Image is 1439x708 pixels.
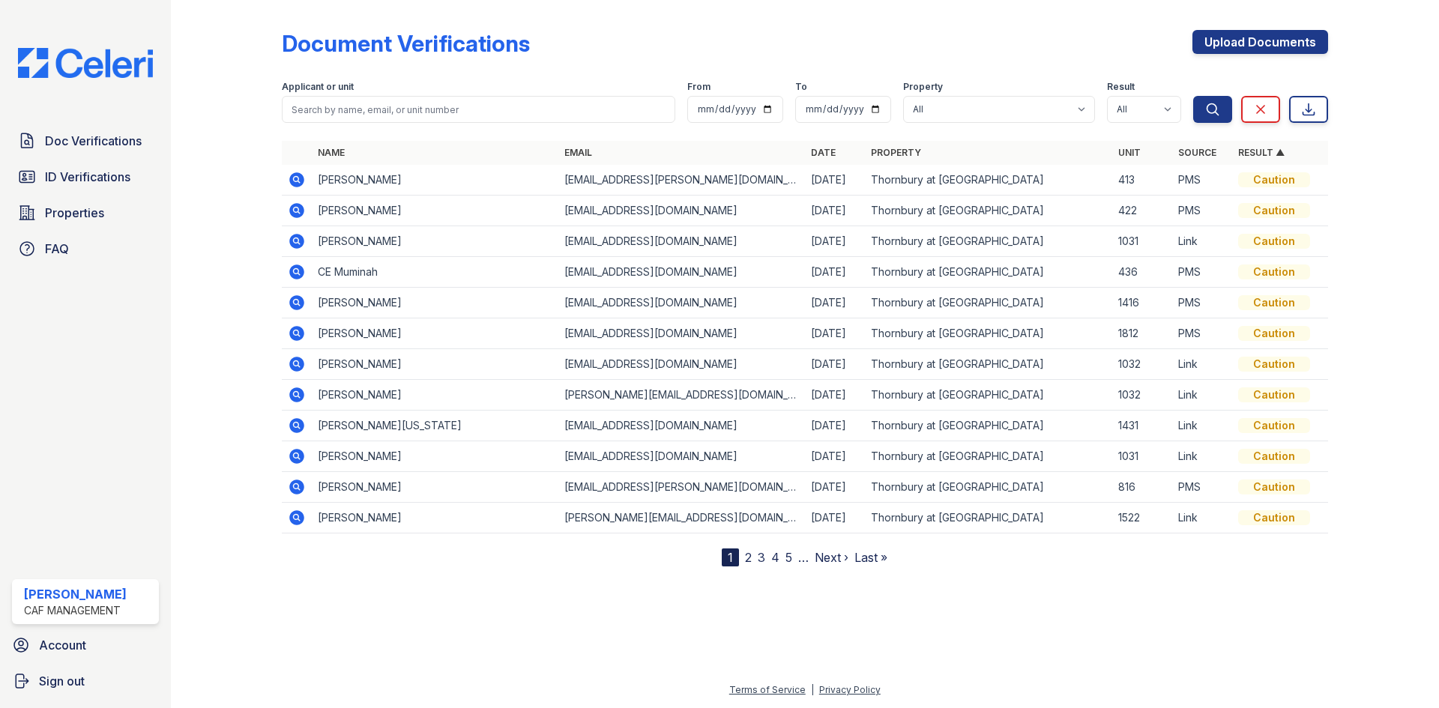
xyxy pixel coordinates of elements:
[1112,380,1172,411] td: 1032
[558,503,805,533] td: [PERSON_NAME][EMAIL_ADDRESS][DOMAIN_NAME]
[865,503,1111,533] td: Thornbury at [GEOGRAPHIC_DATA]
[871,147,921,158] a: Property
[564,147,592,158] a: Email
[24,603,127,618] div: CAF Management
[805,472,865,503] td: [DATE]
[312,441,558,472] td: [PERSON_NAME]
[45,168,130,186] span: ID Verifications
[1172,318,1232,349] td: PMS
[1172,165,1232,196] td: PMS
[1192,30,1328,54] a: Upload Documents
[1172,472,1232,503] td: PMS
[798,548,809,566] span: …
[819,684,881,695] a: Privacy Policy
[312,380,558,411] td: [PERSON_NAME]
[1238,510,1310,525] div: Caution
[865,411,1111,441] td: Thornbury at [GEOGRAPHIC_DATA]
[558,257,805,288] td: [EMAIL_ADDRESS][DOMAIN_NAME]
[865,257,1111,288] td: Thornbury at [GEOGRAPHIC_DATA]
[12,126,159,156] a: Doc Verifications
[312,349,558,380] td: [PERSON_NAME]
[45,240,69,258] span: FAQ
[1238,203,1310,218] div: Caution
[12,162,159,192] a: ID Verifications
[558,196,805,226] td: [EMAIL_ADDRESS][DOMAIN_NAME]
[558,441,805,472] td: [EMAIL_ADDRESS][DOMAIN_NAME]
[805,411,865,441] td: [DATE]
[1238,326,1310,341] div: Caution
[805,380,865,411] td: [DATE]
[1238,418,1310,433] div: Caution
[1112,165,1172,196] td: 413
[865,441,1111,472] td: Thornbury at [GEOGRAPHIC_DATA]
[1238,264,1310,279] div: Caution
[312,288,558,318] td: [PERSON_NAME]
[6,48,165,78] img: CE_Logo_Blue-a8612792a0a2168367f1c8372b55b34899dd931a85d93a1a3d3e32e68fde9ad4.png
[722,548,739,566] div: 1
[805,165,865,196] td: [DATE]
[1112,503,1172,533] td: 1522
[1172,257,1232,288] td: PMS
[758,550,765,565] a: 3
[1238,387,1310,402] div: Caution
[865,288,1111,318] td: Thornbury at [GEOGRAPHIC_DATA]
[1112,441,1172,472] td: 1031
[865,226,1111,257] td: Thornbury at [GEOGRAPHIC_DATA]
[312,257,558,288] td: CE Muminah
[785,550,792,565] a: 5
[811,147,836,158] a: Date
[1112,196,1172,226] td: 422
[312,165,558,196] td: [PERSON_NAME]
[1112,318,1172,349] td: 1812
[687,81,711,93] label: From
[282,96,675,123] input: Search by name, email, or unit number
[805,257,865,288] td: [DATE]
[805,288,865,318] td: [DATE]
[1238,449,1310,464] div: Caution
[1238,295,1310,310] div: Caution
[1178,147,1216,158] a: Source
[12,234,159,264] a: FAQ
[312,472,558,503] td: [PERSON_NAME]
[24,585,127,603] div: [PERSON_NAME]
[45,204,104,222] span: Properties
[1118,147,1141,158] a: Unit
[1112,472,1172,503] td: 816
[729,684,806,695] a: Terms of Service
[865,318,1111,349] td: Thornbury at [GEOGRAPHIC_DATA]
[805,196,865,226] td: [DATE]
[1172,288,1232,318] td: PMS
[558,165,805,196] td: [EMAIL_ADDRESS][PERSON_NAME][DOMAIN_NAME]
[45,132,142,150] span: Doc Verifications
[1112,226,1172,257] td: 1031
[1238,357,1310,372] div: Caution
[12,198,159,228] a: Properties
[1112,257,1172,288] td: 436
[811,684,814,695] div: |
[558,226,805,257] td: [EMAIL_ADDRESS][DOMAIN_NAME]
[771,550,779,565] a: 4
[6,630,165,660] a: Account
[805,503,865,533] td: [DATE]
[39,636,86,654] span: Account
[558,411,805,441] td: [EMAIL_ADDRESS][DOMAIN_NAME]
[1172,503,1232,533] td: Link
[318,147,345,158] a: Name
[1112,288,1172,318] td: 1416
[795,81,807,93] label: To
[805,318,865,349] td: [DATE]
[312,318,558,349] td: [PERSON_NAME]
[6,666,165,696] a: Sign out
[312,503,558,533] td: [PERSON_NAME]
[312,196,558,226] td: [PERSON_NAME]
[39,672,85,690] span: Sign out
[558,472,805,503] td: [EMAIL_ADDRESS][PERSON_NAME][DOMAIN_NAME]
[1238,147,1285,158] a: Result ▲
[1238,172,1310,187] div: Caution
[854,550,887,565] a: Last »
[903,81,943,93] label: Property
[1172,441,1232,472] td: Link
[558,288,805,318] td: [EMAIL_ADDRESS][DOMAIN_NAME]
[558,380,805,411] td: [PERSON_NAME][EMAIL_ADDRESS][DOMAIN_NAME]
[558,318,805,349] td: [EMAIL_ADDRESS][DOMAIN_NAME]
